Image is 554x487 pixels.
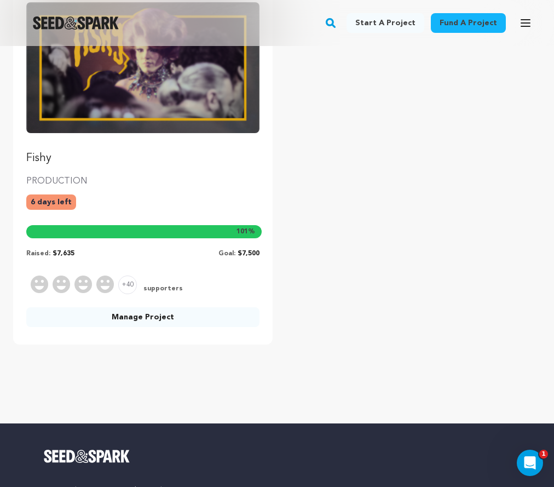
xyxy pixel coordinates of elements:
[96,276,114,293] img: Supporter Image
[53,250,74,257] span: $7,635
[236,228,248,235] span: 101
[26,175,259,188] p: PRODUCTION
[431,13,506,33] a: Fund a project
[26,307,259,327] a: Manage Project
[33,16,119,30] img: Seed&Spark Logo Dark Mode
[238,250,259,257] span: $7,500
[539,450,548,459] span: 1
[26,194,76,210] p: 6 days left
[44,450,130,463] img: Seed&Spark Logo
[31,276,48,293] img: Supporter Image
[236,227,255,236] span: %
[26,151,259,166] p: Fishy
[53,276,70,293] img: Supporter Image
[218,250,235,257] span: Goal:
[44,450,510,463] a: Seed&Spark Homepage
[26,2,259,166] a: Fund Fishy
[33,16,119,30] a: Seed&Spark Homepage
[141,284,183,294] span: supporters
[347,13,424,33] a: Start a project
[517,450,543,476] iframe: Intercom live chat
[74,276,92,293] img: Supporter Image
[118,276,137,294] span: +40
[26,250,50,257] span: Raised:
